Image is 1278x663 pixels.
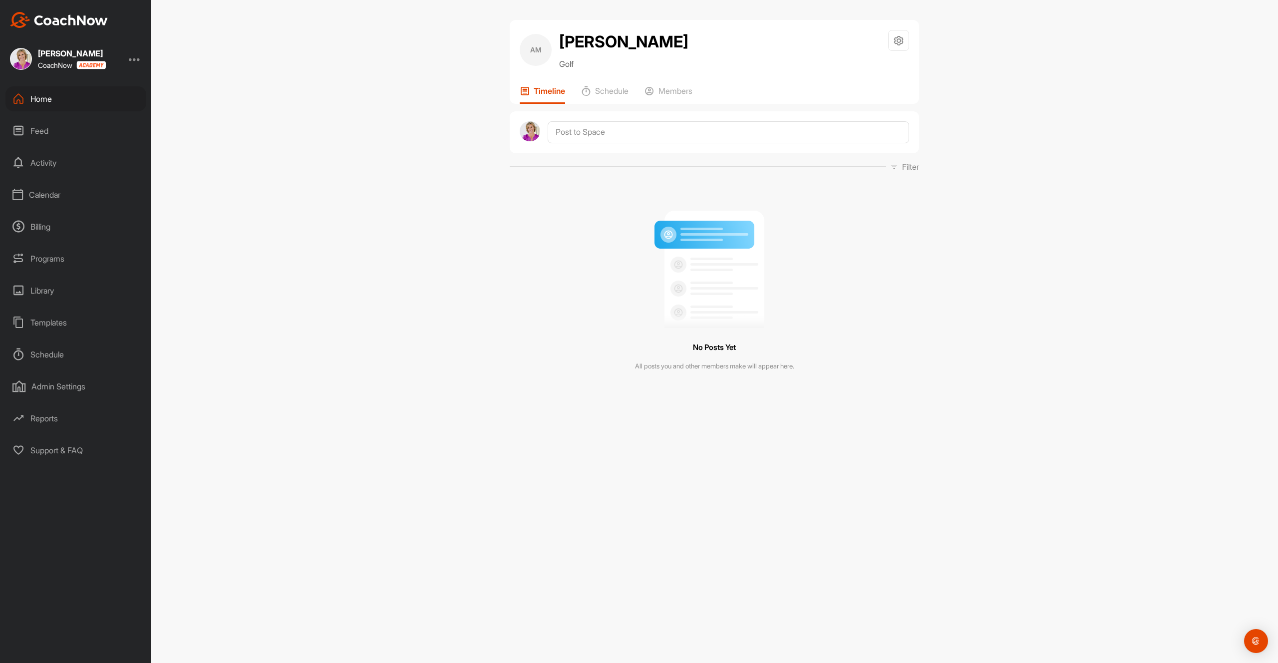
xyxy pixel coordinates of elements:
div: Admin Settings [5,374,146,399]
img: null result [652,203,777,328]
div: Library [5,278,146,303]
img: square_0ad4dbd90f894203f4f11757b94b14cc.jpg [10,48,32,70]
img: CoachNow [10,12,108,28]
p: Schedule [595,86,629,96]
div: Feed [5,118,146,143]
img: avatar [520,121,540,142]
p: Golf [559,58,688,70]
div: Templates [5,310,146,335]
div: Activity [5,150,146,175]
p: Members [658,86,692,96]
p: Filter [902,161,919,173]
div: CoachNow [38,61,106,69]
p: All posts you and other members make will appear here. [635,361,794,371]
img: CoachNow acadmey [76,61,106,69]
div: Reports [5,406,146,431]
div: Home [5,86,146,111]
div: Support & FAQ [5,438,146,463]
div: [PERSON_NAME] [38,49,106,57]
h3: No Posts Yet [693,341,736,354]
h2: [PERSON_NAME] [559,30,688,54]
div: Billing [5,214,146,239]
p: Timeline [534,86,565,96]
div: Programs [5,246,146,271]
div: AM [520,34,552,66]
div: Open Intercom Messenger [1244,629,1268,653]
div: Calendar [5,182,146,207]
div: Schedule [5,342,146,367]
